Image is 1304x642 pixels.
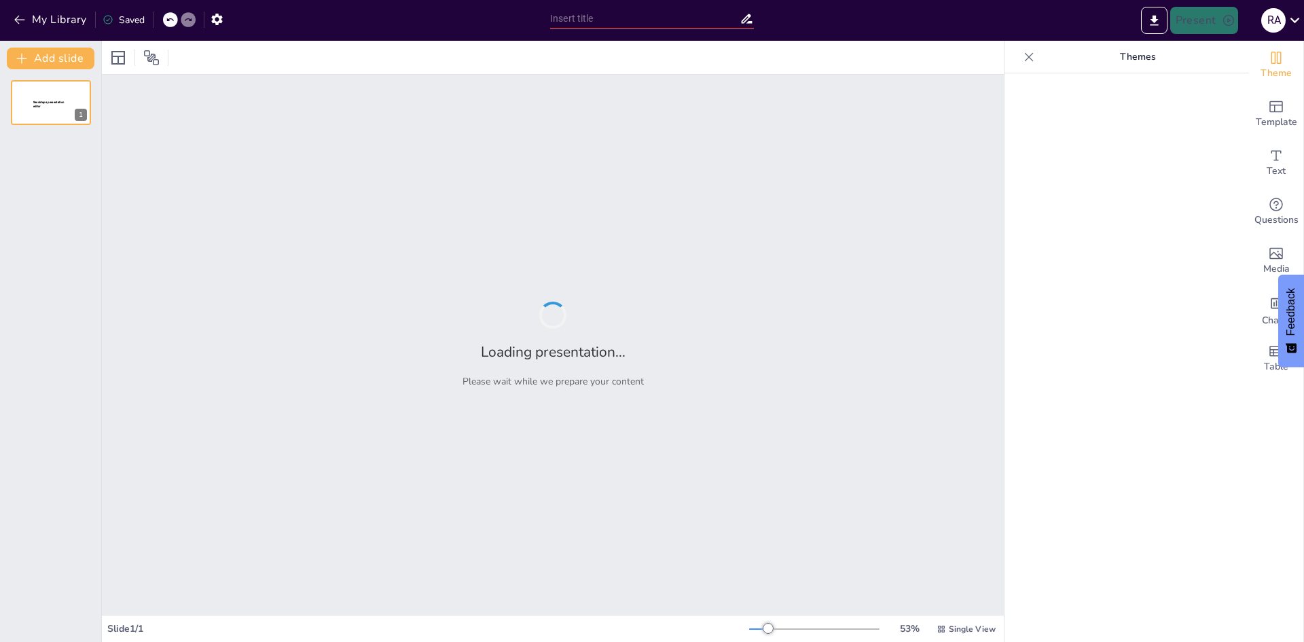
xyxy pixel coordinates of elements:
h2: Loading presentation... [481,342,626,361]
div: Slide 1 / 1 [107,622,749,635]
input: Insert title [550,9,740,29]
div: Change the overall theme [1249,41,1303,90]
span: Text [1267,164,1286,179]
span: Single View [949,624,996,635]
div: 53 % [893,622,926,635]
button: Feedback - Show survey [1278,274,1304,367]
p: Themes [1040,41,1235,73]
div: Add a table [1249,334,1303,383]
button: R A [1261,7,1286,34]
span: Position [143,50,160,66]
span: Template [1256,115,1297,130]
span: Media [1263,262,1290,277]
div: 1 [11,80,91,125]
button: My Library [10,9,92,31]
div: Add images, graphics, shapes or video [1249,236,1303,285]
div: Add charts and graphs [1249,285,1303,334]
button: Present [1170,7,1238,34]
button: Add slide [7,48,94,69]
div: Add text boxes [1249,139,1303,188]
span: Feedback [1285,288,1297,336]
button: Export to PowerPoint [1141,7,1167,34]
p: Please wait while we prepare your content [463,375,644,388]
div: 1 [75,109,87,121]
span: Charts [1262,313,1290,328]
span: Questions [1254,213,1299,228]
span: Sendsteps presentation editor [33,101,65,108]
div: R A [1261,8,1286,33]
span: Table [1264,359,1288,374]
div: Layout [107,47,129,69]
div: Get real-time input from your audience [1249,188,1303,236]
div: Saved [103,14,145,26]
span: Theme [1261,66,1292,81]
div: Add ready made slides [1249,90,1303,139]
